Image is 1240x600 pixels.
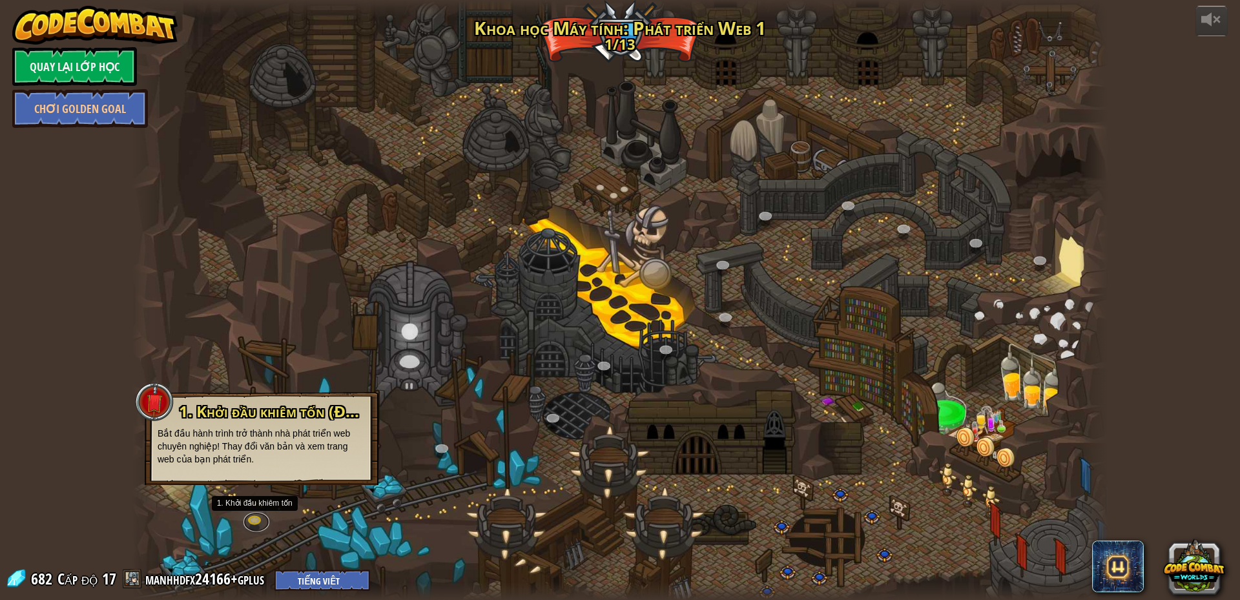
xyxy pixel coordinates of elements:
[12,47,137,86] a: Quay lại Lớp Học
[145,568,268,589] a: manhhdfx24166+gplus
[12,6,178,45] img: CodeCombat - Learn how to code by playing a game
[1195,6,1228,36] button: Tùy chỉnh âm lượng
[57,568,98,590] span: Cấp độ
[31,568,56,589] span: 682
[102,568,116,589] span: 17
[158,427,366,466] p: Bắt đầu hành trình trở thành nhà phát triển web chuyên nghiệp! Thay đổi văn bản và xem trang web ...
[179,400,496,422] span: 1. Khởi đầu khiêm tốn (Đã bị khóa bởi giáo viên)
[12,89,148,128] a: Chơi Golden Goal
